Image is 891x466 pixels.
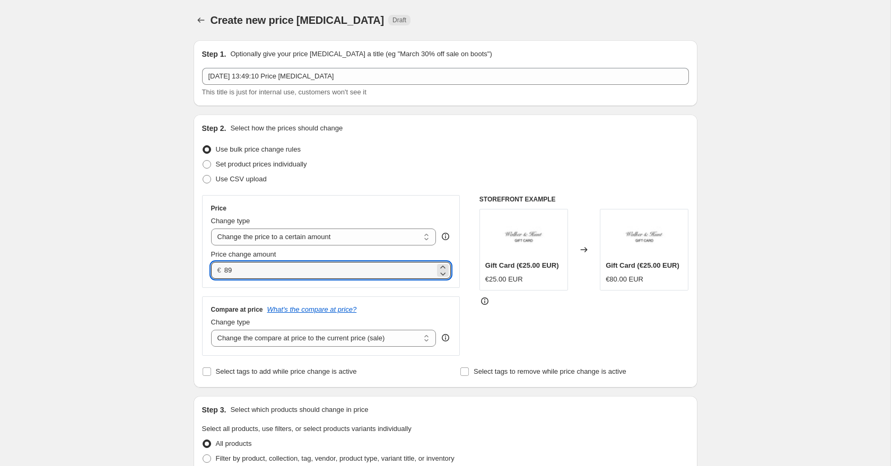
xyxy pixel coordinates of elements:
[485,275,523,283] span: €25.00 EUR
[211,217,250,225] span: Change type
[606,261,679,269] span: Gift Card (€25.00 EUR)
[474,367,626,375] span: Select tags to remove while price change is active
[502,215,545,257] img: GIFT_CARD_80x.jpg
[216,145,301,153] span: Use bulk price change rules
[216,367,357,375] span: Select tags to add while price change is active
[479,195,689,204] h6: STOREFRONT EXAMPLE
[230,405,368,415] p: Select which products should change in price
[211,14,385,26] span: Create new price [MEDICAL_DATA]
[623,215,666,257] img: GIFT_CARD_80x.jpg
[224,262,435,279] input: 80.00
[216,175,267,183] span: Use CSV upload
[216,454,455,462] span: Filter by product, collection, tag, vendor, product type, variant title, or inventory
[230,49,492,59] p: Optionally give your price [MEDICAL_DATA] a title (eg "March 30% off sale on boots")
[485,261,559,269] span: Gift Card (€25.00 EUR)
[392,16,406,24] span: Draft
[211,305,263,314] h3: Compare at price
[440,231,451,242] div: help
[211,318,250,326] span: Change type
[440,332,451,343] div: help
[202,49,226,59] h2: Step 1.
[202,88,366,96] span: This title is just for internal use, customers won't see it
[202,425,412,433] span: Select all products, use filters, or select products variants individually
[211,250,276,258] span: Price change amount
[230,123,343,134] p: Select how the prices should change
[202,68,689,85] input: 30% off holiday sale
[194,13,208,28] button: Price change jobs
[211,204,226,213] h3: Price
[202,405,226,415] h2: Step 3.
[216,439,252,447] span: All products
[216,160,307,168] span: Set product prices individually
[202,123,226,134] h2: Step 2.
[267,305,357,313] button: What's the compare at price?
[217,266,221,274] span: €
[606,275,643,283] span: €80.00 EUR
